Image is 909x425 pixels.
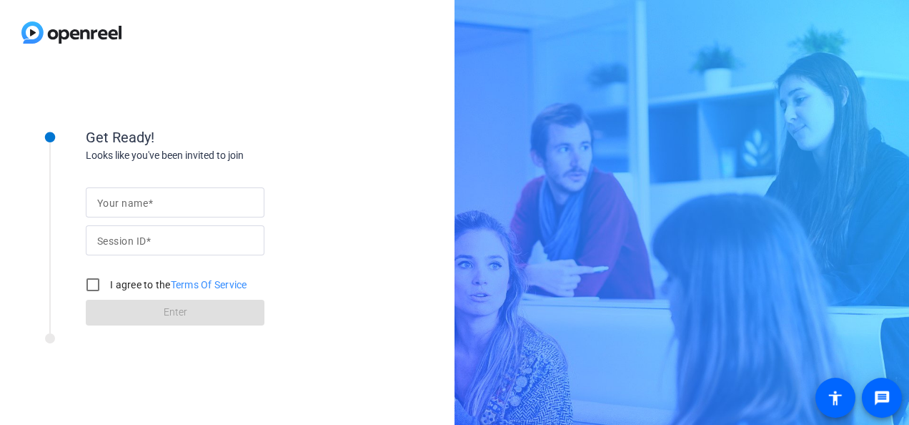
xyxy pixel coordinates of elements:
div: Get Ready! [86,127,372,148]
mat-icon: message [873,389,890,406]
div: Looks like you've been invited to join [86,148,372,163]
mat-icon: accessibility [827,389,844,406]
label: I agree to the [107,278,247,292]
mat-label: Your name [97,197,148,209]
a: Terms Of Service [171,279,247,290]
mat-label: Session ID [97,235,146,247]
